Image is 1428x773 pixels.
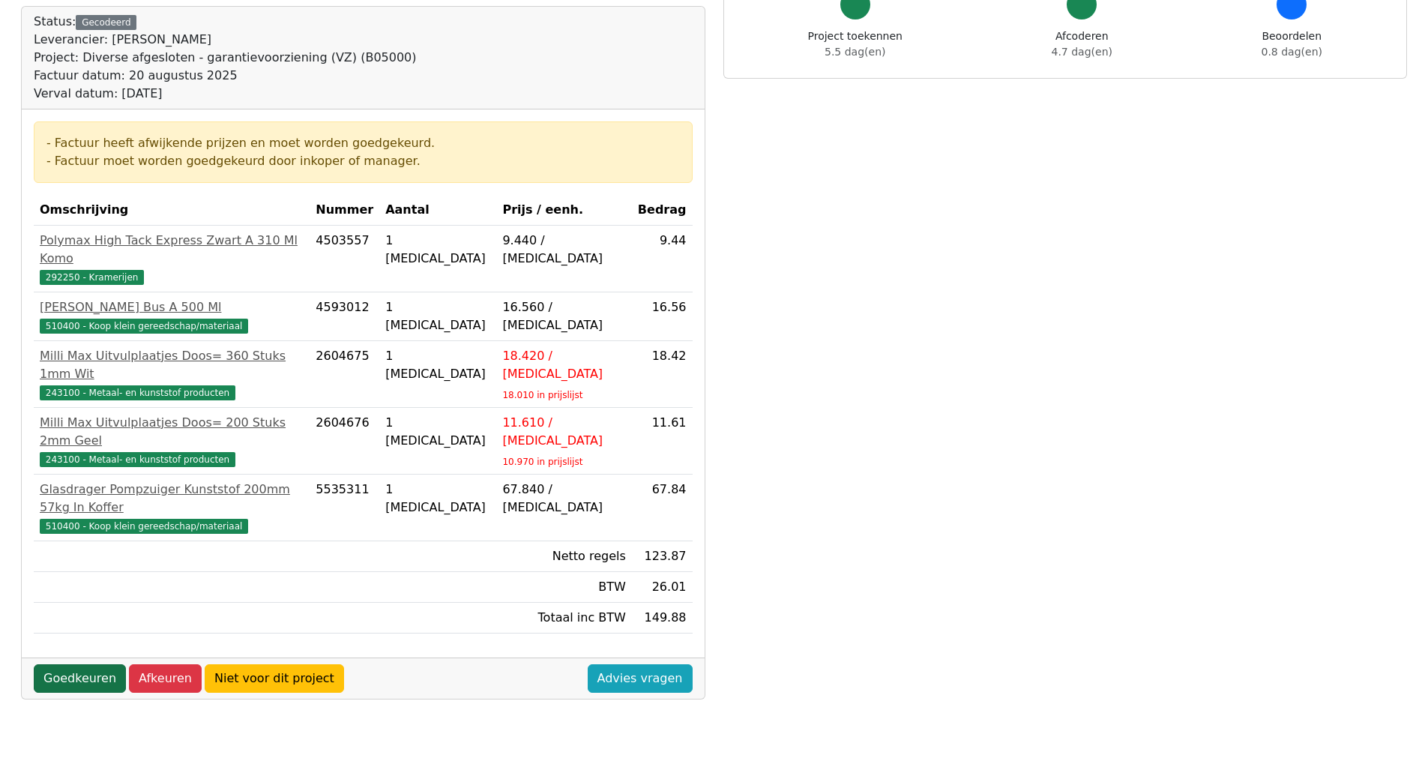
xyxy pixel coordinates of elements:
[385,232,490,268] div: 1 [MEDICAL_DATA]
[1052,46,1112,58] span: 4.7 dag(en)
[40,414,304,450] div: Milli Max Uitvulplaatjes Doos= 200 Stuks 2mm Geel
[40,270,144,285] span: 292250 - Kramerijen
[502,232,625,268] div: 9.440 / [MEDICAL_DATA]
[310,292,379,341] td: 4593012
[34,31,417,49] div: Leverancier: [PERSON_NAME]
[34,85,417,103] div: Verval datum: [DATE]
[310,408,379,475] td: 2604676
[40,347,304,383] div: Milli Max Uitvulplaatjes Doos= 360 Stuks 1mm Wit
[46,134,680,152] div: - Factuur heeft afwijkende prijzen en moet worden goedgekeurd.
[808,28,903,60] div: Project toekennen
[632,541,693,572] td: 123.87
[34,67,417,85] div: Factuur datum: 20 augustus 2025
[40,319,248,334] span: 510400 - Koop klein gereedschap/materiaal
[310,195,379,226] th: Nummer
[205,664,344,693] a: Niet voor dit project
[502,414,625,450] div: 11.610 / [MEDICAL_DATA]
[502,390,582,400] sub: 18.010 in prijslijst
[310,226,379,292] td: 4503557
[40,232,304,268] div: Polymax High Tack Express Zwart A 310 Ml Komo
[496,541,631,572] td: Netto regels
[385,347,490,383] div: 1 [MEDICAL_DATA]
[632,195,693,226] th: Bedrag
[379,195,496,226] th: Aantal
[40,385,235,400] span: 243100 - Metaal- en kunststof producten
[385,481,490,517] div: 1 [MEDICAL_DATA]
[34,13,417,103] div: Status:
[46,152,680,170] div: - Factuur moet worden goedgekeurd door inkoper of manager.
[129,664,202,693] a: Afkeuren
[1052,28,1112,60] div: Afcoderen
[496,572,631,603] td: BTW
[40,347,304,401] a: Milli Max Uitvulplaatjes Doos= 360 Stuks 1mm Wit243100 - Metaal- en kunststof producten
[588,664,693,693] a: Advies vragen
[502,298,625,334] div: 16.560 / [MEDICAL_DATA]
[632,226,693,292] td: 9.44
[34,195,310,226] th: Omschrijving
[76,15,136,30] div: Gecodeerd
[632,572,693,603] td: 26.01
[40,481,304,535] a: Glasdrager Pompzuiger Kunststof 200mm 57kg In Koffer510400 - Koop klein gereedschap/materiaal
[632,408,693,475] td: 11.61
[502,457,582,467] sub: 10.970 in prijslijst
[502,347,625,383] div: 18.420 / [MEDICAL_DATA]
[34,664,126,693] a: Goedkeuren
[385,414,490,450] div: 1 [MEDICAL_DATA]
[632,341,693,408] td: 18.42
[40,298,304,334] a: [PERSON_NAME] Bus A 500 Ml510400 - Koop klein gereedschap/materiaal
[40,414,304,468] a: Milli Max Uitvulplaatjes Doos= 200 Stuks 2mm Geel243100 - Metaal- en kunststof producten
[1262,46,1322,58] span: 0.8 dag(en)
[1262,28,1322,60] div: Beoordelen
[40,481,304,517] div: Glasdrager Pompzuiger Kunststof 200mm 57kg In Koffer
[385,298,490,334] div: 1 [MEDICAL_DATA]
[496,195,631,226] th: Prijs / eenh.
[310,341,379,408] td: 2604675
[825,46,885,58] span: 5.5 dag(en)
[632,475,693,541] td: 67.84
[632,603,693,634] td: 149.88
[632,292,693,341] td: 16.56
[40,298,304,316] div: [PERSON_NAME] Bus A 500 Ml
[502,481,625,517] div: 67.840 / [MEDICAL_DATA]
[40,232,304,286] a: Polymax High Tack Express Zwart A 310 Ml Komo292250 - Kramerijen
[40,519,248,534] span: 510400 - Koop klein gereedschap/materiaal
[496,603,631,634] td: Totaal inc BTW
[34,49,417,67] div: Project: Diverse afgesloten - garantievoorziening (VZ) (B05000)
[310,475,379,541] td: 5535311
[40,452,235,467] span: 243100 - Metaal- en kunststof producten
